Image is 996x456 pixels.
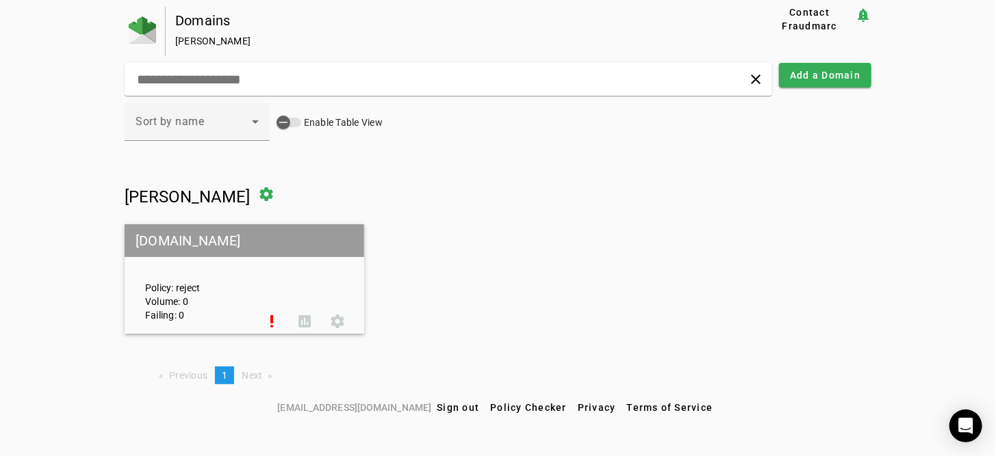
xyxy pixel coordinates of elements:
[779,63,871,88] button: Add a Domain
[949,410,982,442] div: Open Intercom Messenger
[301,116,383,129] label: Enable Table View
[485,395,572,420] button: Policy Checker
[627,402,713,413] span: Terms of Service
[125,7,871,56] app-page-header: Domains
[175,34,721,48] div: [PERSON_NAME]
[790,68,860,82] span: Add a Domain
[125,187,250,206] span: [PERSON_NAME]
[125,224,364,257] mat-grid-tile-header: [DOMAIN_NAME]
[129,16,156,44] img: Fraudmarc Logo
[765,7,856,31] button: Contact Fraudmarc
[136,115,204,128] span: Sort by name
[490,402,567,413] span: Policy Checker
[770,5,850,33] span: Contact Fraudmarc
[572,395,622,420] button: Privacy
[135,237,255,322] div: Policy: reject Volume: 0 Failing: 0
[321,305,354,338] button: Settings
[277,400,431,415] span: [EMAIL_ADDRESS][DOMAIN_NAME]
[125,366,871,384] nav: Pagination
[622,395,719,420] button: Terms of Service
[222,370,227,381] span: 1
[175,14,721,27] div: Domains
[242,370,262,381] span: Next
[169,370,207,381] span: Previous
[288,305,321,338] button: DMARC Report
[578,402,616,413] span: Privacy
[255,305,288,338] button: Set Up
[437,402,479,413] span: Sign out
[855,7,871,23] mat-icon: notification_important
[431,395,485,420] button: Sign out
